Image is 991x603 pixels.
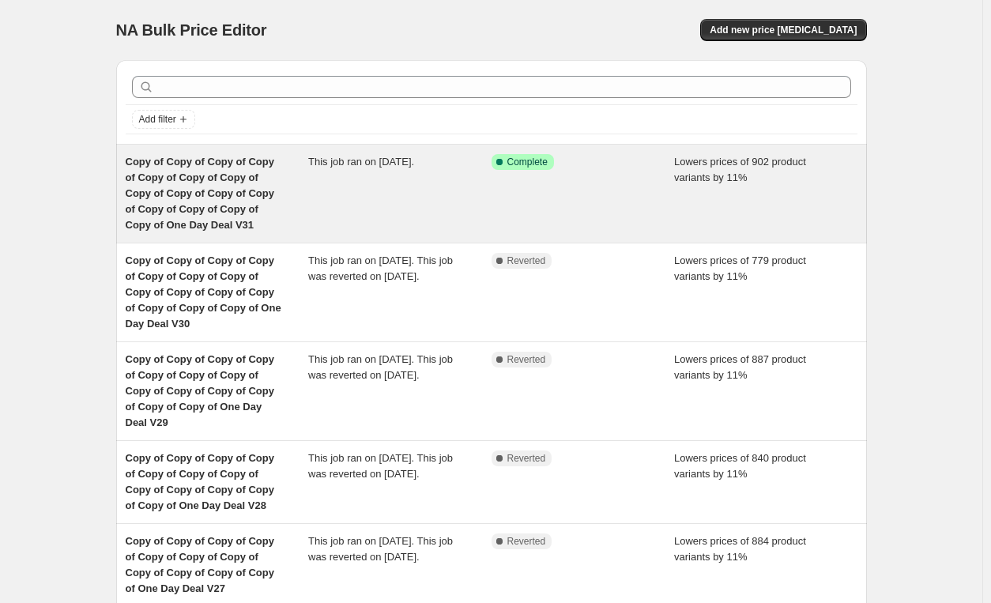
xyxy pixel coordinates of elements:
[139,113,176,126] span: Add filter
[507,254,546,267] span: Reverted
[126,535,274,594] span: Copy of Copy of Copy of Copy of Copy of Copy of Copy of Copy of Copy of Copy of Copy of One Day D...
[674,535,806,563] span: Lowers prices of 884 product variants by 11%
[126,353,274,428] span: Copy of Copy of Copy of Copy of Copy of Copy of Copy of Copy of Copy of Copy of Copy of Copy of C...
[507,156,548,168] span: Complete
[116,21,267,39] span: NA Bulk Price Editor
[126,254,281,330] span: Copy of Copy of Copy of Copy of Copy of Copy of Copy of Copy of Copy of Copy of Copy of Copy of C...
[507,353,546,366] span: Reverted
[710,24,857,36] span: Add new price [MEDICAL_DATA]
[308,535,453,563] span: This job ran on [DATE]. This job was reverted on [DATE].
[126,156,274,231] span: Copy of Copy of Copy of Copy of Copy of Copy of Copy of Copy of Copy of Copy of Copy of Copy of C...
[308,353,453,381] span: This job ran on [DATE]. This job was reverted on [DATE].
[674,452,806,480] span: Lowers prices of 840 product variants by 11%
[308,452,453,480] span: This job ran on [DATE]. This job was reverted on [DATE].
[674,156,806,183] span: Lowers prices of 902 product variants by 11%
[700,19,866,41] button: Add new price [MEDICAL_DATA]
[674,254,806,282] span: Lowers prices of 779 product variants by 11%
[132,110,195,129] button: Add filter
[674,353,806,381] span: Lowers prices of 887 product variants by 11%
[507,535,546,548] span: Reverted
[507,452,546,465] span: Reverted
[126,452,274,511] span: Copy of Copy of Copy of Copy of Copy of Copy of Copy of Copy of Copy of Copy of Copy of Copy of O...
[308,254,453,282] span: This job ran on [DATE]. This job was reverted on [DATE].
[308,156,414,168] span: This job ran on [DATE].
